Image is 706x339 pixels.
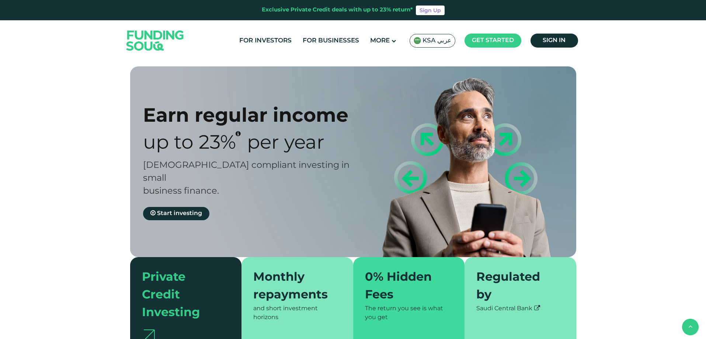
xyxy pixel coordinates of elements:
img: SA Flag [414,37,421,44]
div: Regulated by [476,269,556,304]
a: Sign in [531,34,578,48]
div: and short investment horizons [253,304,341,322]
div: Private Credit Investing [142,269,221,322]
span: Per Year [247,134,324,153]
span: [DEMOGRAPHIC_DATA] compliant investing in small business finance. [143,161,349,196]
div: Saudi Central Bank [476,304,564,313]
span: KSA عربي [422,37,451,45]
img: Logo [119,22,191,59]
div: The return you see is what you get [365,304,453,322]
a: For Businesses [301,35,361,47]
button: back [682,319,699,335]
span: Up to 23% [143,134,236,153]
a: For Investors [237,35,293,47]
span: Start investing [157,211,202,216]
div: Monthly repayments [253,269,333,304]
div: 0% Hidden Fees [365,269,444,304]
span: More [370,38,390,44]
div: Exclusive Private Credit deals with up to 23% return* [262,6,413,14]
i: 23% IRR (expected) ~ 15% Net yield (expected) [236,131,241,136]
a: Sign Up [416,6,445,15]
div: Earn regular income [143,103,366,127]
a: Start investing [143,207,209,220]
span: Get started [472,38,514,43]
span: Sign in [543,38,566,43]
